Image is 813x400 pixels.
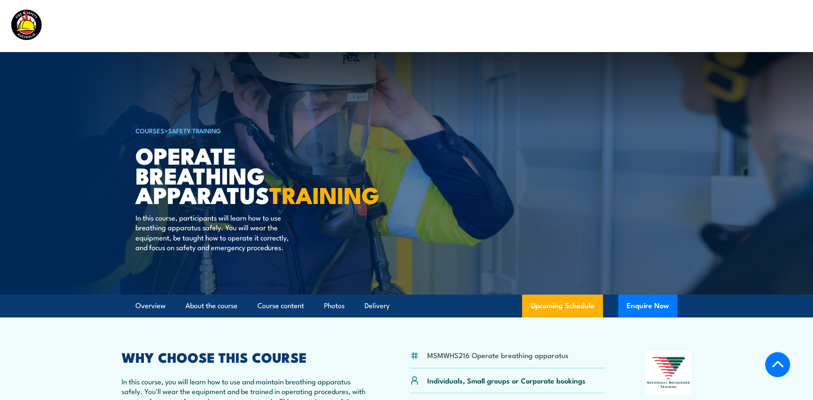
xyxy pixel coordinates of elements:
h6: > [135,125,345,135]
strong: TRAINING [269,177,379,212]
a: Overview [135,295,166,317]
a: Photos [324,295,345,317]
a: Course content [257,295,304,317]
a: Delivery [365,295,390,317]
img: Nationally Recognised Training logo. [646,351,691,394]
a: About the course [185,295,238,317]
a: Emergency Response Services [473,15,574,37]
a: News [643,15,661,37]
a: Learner Portal [680,15,728,37]
h2: WHY CHOOSE THIS COURSE [122,351,369,363]
a: COURSES [135,126,164,135]
a: Courses [353,15,380,37]
p: Individuals, Small groups or Corporate bookings [427,375,586,385]
a: Course Calendar [398,15,455,37]
button: Enquire Now [618,295,677,317]
h1: Operate Breathing Apparatus [135,145,345,204]
p: In this course, participants will learn how to use breathing apparatus safely. You will wear the ... [135,212,290,252]
a: About Us [593,15,624,37]
a: Contact [747,15,773,37]
a: Upcoming Schedule [522,295,603,317]
a: Safety Training [168,126,221,135]
li: MSMWHS216 Operate breathing apparatus [427,350,568,360]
